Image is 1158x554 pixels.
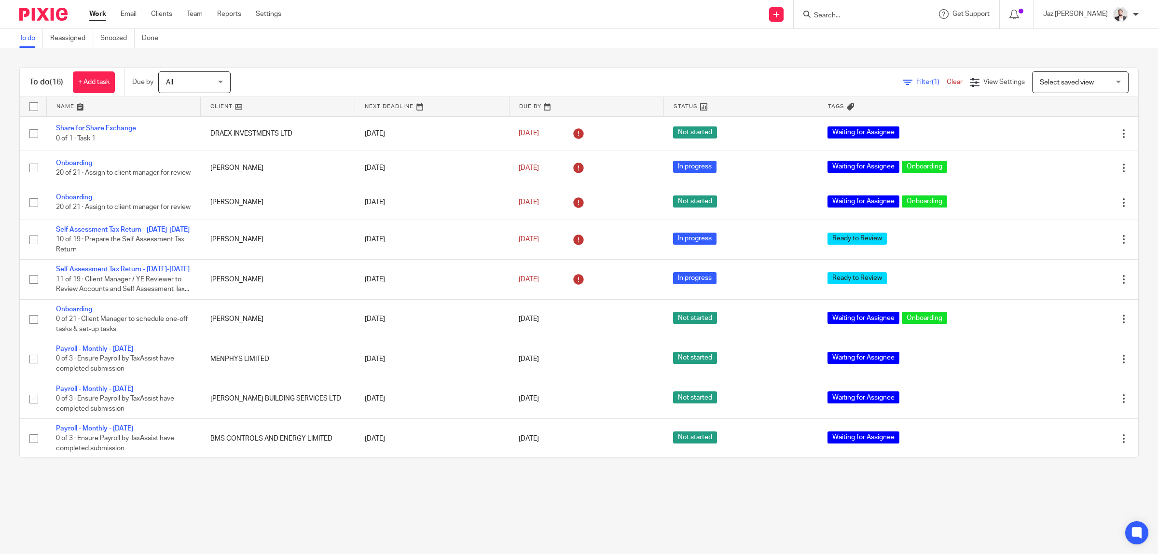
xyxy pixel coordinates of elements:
[201,260,355,299] td: [PERSON_NAME]
[1043,9,1108,19] p: Jaz [PERSON_NAME]
[952,11,990,17] span: Get Support
[519,130,539,137] span: [DATE]
[947,79,963,85] a: Clear
[827,233,887,245] span: Ready to Review
[519,236,539,243] span: [DATE]
[56,395,174,412] span: 0 of 3 · Ensure Payroll by TaxAssist have completed submission
[56,316,188,332] span: 0 of 21 · Client Manager to schedule one-off tasks & set-up tasks
[56,425,133,432] a: Payroll - Monthly - [DATE]
[673,233,717,245] span: In progress
[828,104,844,109] span: Tags
[187,9,203,19] a: Team
[827,195,899,208] span: Waiting for Assignee
[673,312,717,324] span: Not started
[56,169,191,176] span: 20 of 21 · Assign to client manager for review
[19,8,68,21] img: Pixie
[519,276,539,283] span: [DATE]
[56,356,174,373] span: 0 of 3 · Ensure Payroll by TaxAssist have completed submission
[121,9,137,19] a: Email
[1113,7,1128,22] img: 48292-0008-compressed%20square.jpg
[56,266,190,273] a: Self Assessment Tax Return - [DATE]-[DATE]
[100,29,135,48] a: Snoozed
[673,195,717,208] span: Not started
[151,9,172,19] a: Clients
[56,204,191,211] span: 20 of 21 · Assign to client manager for review
[50,29,93,48] a: Reassigned
[1040,79,1094,86] span: Select saved view
[132,77,153,87] p: Due by
[673,272,717,284] span: In progress
[217,9,241,19] a: Reports
[355,185,510,220] td: [DATE]
[355,151,510,185] td: [DATE]
[519,165,539,171] span: [DATE]
[519,356,539,362] span: [DATE]
[50,78,63,86] span: (16)
[355,419,510,458] td: [DATE]
[56,160,92,166] a: Onboarding
[56,386,133,392] a: Payroll - Monthly - [DATE]
[256,9,281,19] a: Settings
[201,151,355,185] td: [PERSON_NAME]
[673,352,717,364] span: Not started
[673,391,717,403] span: Not started
[983,79,1025,85] span: View Settings
[19,29,43,48] a: To do
[29,77,63,87] h1: To do
[902,161,947,173] span: Onboarding
[827,352,899,364] span: Waiting for Assignee
[916,79,947,85] span: Filter
[201,419,355,458] td: BMS CONTROLS AND ENERGY LIMITED
[142,29,165,48] a: Done
[56,236,184,253] span: 10 of 19 · Prepare the Self Assessment Tax Return
[355,299,510,339] td: [DATE]
[355,220,510,259] td: [DATE]
[827,161,899,173] span: Waiting for Assignee
[355,116,510,151] td: [DATE]
[56,306,92,313] a: Onboarding
[827,431,899,443] span: Waiting for Assignee
[355,379,510,418] td: [DATE]
[827,126,899,138] span: Waiting for Assignee
[73,71,115,93] a: + Add task
[827,312,899,324] span: Waiting for Assignee
[902,195,947,208] span: Onboarding
[355,339,510,379] td: [DATE]
[813,12,900,20] input: Search
[673,431,717,443] span: Not started
[56,194,92,201] a: Onboarding
[56,276,189,293] span: 11 of 19 · Client Manager / YE Reviewer to Review Accounts and Self Assessment Tax...
[56,435,174,452] span: 0 of 3 · Ensure Payroll by TaxAssist have completed submission
[673,161,717,173] span: In progress
[673,126,717,138] span: Not started
[932,79,939,85] span: (1)
[56,125,136,132] a: Share for Share Exchange
[166,79,173,86] span: All
[201,185,355,220] td: [PERSON_NAME]
[519,316,539,322] span: [DATE]
[827,391,899,403] span: Waiting for Assignee
[519,395,539,402] span: [DATE]
[56,346,133,352] a: Payroll - Monthly - [DATE]
[827,272,887,284] span: Ready to Review
[89,9,106,19] a: Work
[519,435,539,442] span: [DATE]
[56,135,96,142] span: 0 of 1 · Task 1
[355,260,510,299] td: [DATE]
[201,299,355,339] td: [PERSON_NAME]
[201,116,355,151] td: DRAEX INVESTMENTS LTD
[519,199,539,206] span: [DATE]
[201,220,355,259] td: [PERSON_NAME]
[56,226,190,233] a: Self Assessment Tax Return - [DATE]-[DATE]
[902,312,947,324] span: Onboarding
[201,339,355,379] td: MENPHYS LIMITED
[201,379,355,418] td: [PERSON_NAME] BUILDING SERVICES LTD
